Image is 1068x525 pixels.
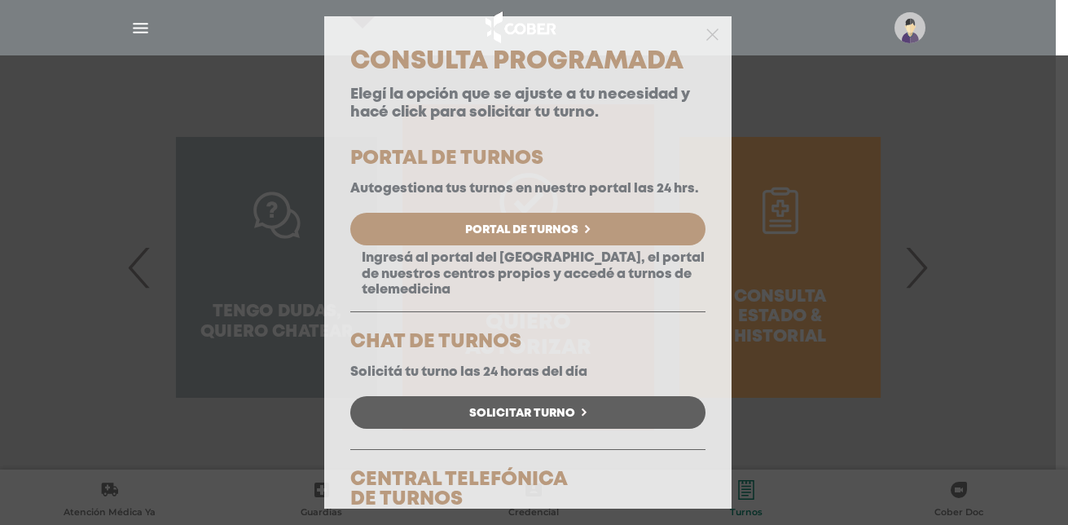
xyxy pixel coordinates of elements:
[469,408,575,419] span: Solicitar Turno
[350,213,705,245] a: Portal de Turnos
[465,224,578,236] span: Portal de Turnos
[350,333,705,352] h5: CHAT DE TURNOS
[350,51,683,73] span: Consulta Programada
[350,86,705,121] p: Elegí la opción que se ajuste a tu necesidad y hacé click para solicitar tu turno.
[350,364,705,380] p: Solicitá tu turno las 24 horas del día
[350,396,705,429] a: Solicitar Turno
[350,149,705,169] h5: PORTAL DE TURNOS
[350,470,705,510] h5: CENTRAL TELEFÓNICA DE TURNOS
[350,250,705,298] p: Ingresá al portal del [GEOGRAPHIC_DATA], el portal de nuestros centros propios y accedé a turnos ...
[350,181,705,196] p: Autogestiona tus turnos en nuestro portal las 24 hrs.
